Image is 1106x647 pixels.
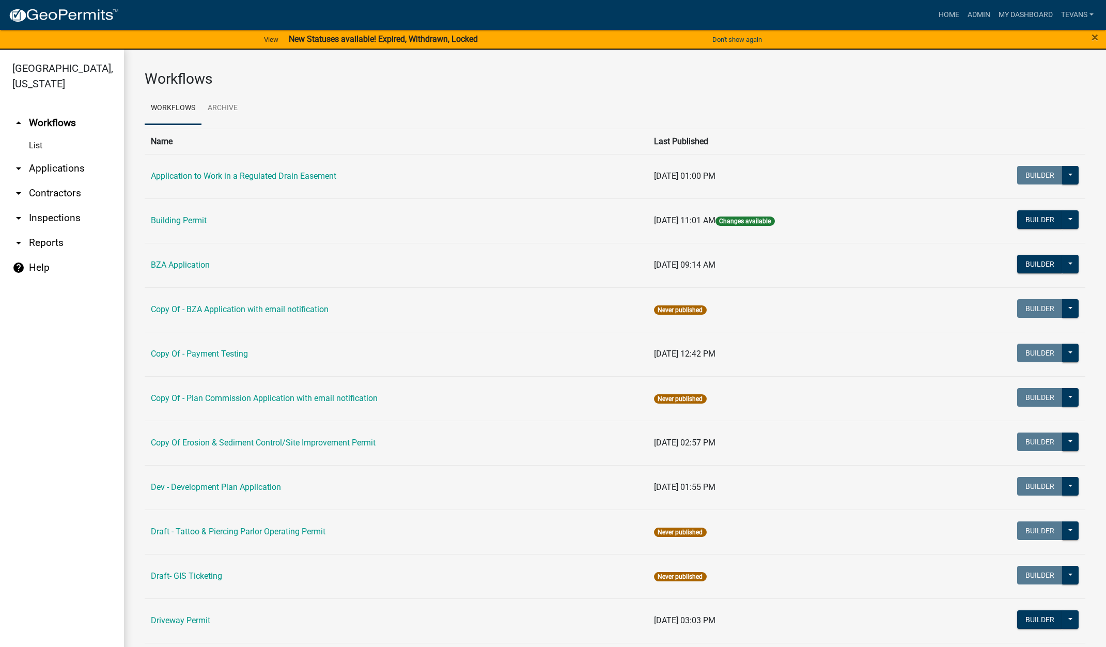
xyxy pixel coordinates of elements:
span: × [1092,30,1098,44]
th: Last Published [648,129,928,154]
i: arrow_drop_down [12,187,25,199]
span: [DATE] 01:55 PM [654,482,715,492]
a: Workflows [145,92,201,125]
a: My Dashboard [994,5,1057,25]
strong: New Statuses available! Expired, Withdrawn, Locked [289,34,478,44]
i: arrow_drop_up [12,117,25,129]
button: Builder [1017,255,1063,273]
a: Home [934,5,963,25]
th: Name [145,129,648,154]
button: Builder [1017,166,1063,184]
button: Builder [1017,433,1063,451]
a: BZA Application [151,260,210,270]
span: Never published [654,394,706,404]
button: Builder [1017,210,1063,229]
a: View [260,31,283,48]
span: Never published [654,528,706,537]
span: Changes available [715,217,774,226]
span: [DATE] 01:00 PM [654,171,715,181]
a: Admin [963,5,994,25]
a: Driveway Permit [151,615,210,625]
a: Copy Of - Plan Commission Application with email notification [151,393,378,403]
button: Builder [1017,566,1063,584]
a: Application to Work in a Regulated Drain Easement [151,171,336,181]
button: Builder [1017,610,1063,629]
span: [DATE] 11:01 AM [654,215,715,225]
a: Copy Of - BZA Application with email notification [151,304,329,314]
a: tevans [1057,5,1098,25]
button: Builder [1017,521,1063,540]
a: Archive [201,92,244,125]
i: arrow_drop_down [12,212,25,224]
span: Never published [654,572,706,581]
i: help [12,261,25,274]
button: Builder [1017,388,1063,407]
i: arrow_drop_down [12,162,25,175]
i: arrow_drop_down [12,237,25,249]
a: Building Permit [151,215,207,225]
a: Draft- GIS Ticketing [151,571,222,581]
a: Draft - Tattoo & Piercing Parlor Operating Permit [151,527,325,536]
a: Copy Of - Payment Testing [151,349,248,359]
span: [DATE] 03:03 PM [654,615,715,625]
button: Don't show again [708,31,766,48]
a: Copy Of Erosion & Sediment Control/Site Improvement Permit [151,438,376,448]
button: Close [1092,31,1098,43]
span: Never published [654,305,706,315]
span: [DATE] 12:42 PM [654,349,715,359]
a: Dev - Development Plan Application [151,482,281,492]
button: Builder [1017,344,1063,362]
button: Builder [1017,477,1063,496]
h3: Workflows [145,70,1085,88]
button: Builder [1017,299,1063,318]
span: [DATE] 02:57 PM [654,438,715,448]
span: [DATE] 09:14 AM [654,260,715,270]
